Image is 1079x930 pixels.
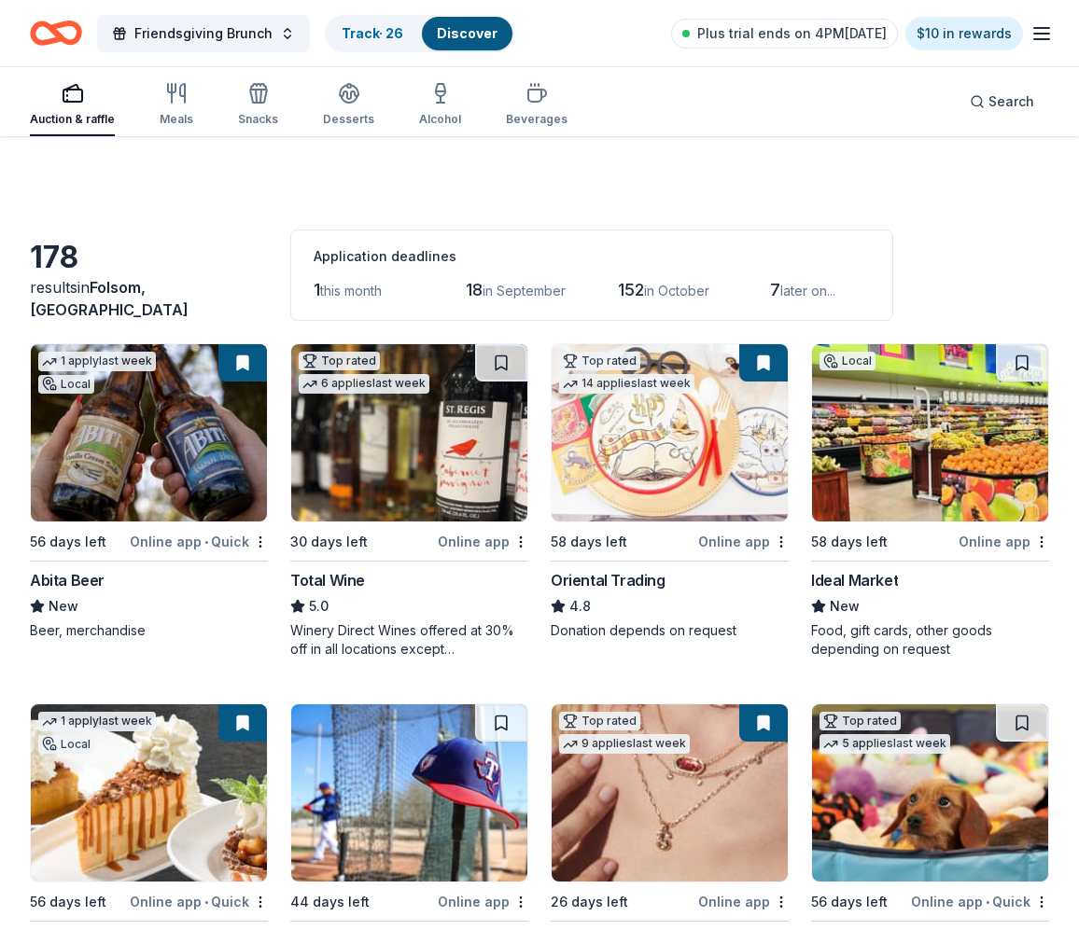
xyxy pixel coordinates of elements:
[698,530,789,553] div: Online app
[569,595,591,618] span: 4.8
[812,704,1048,881] img: Image for BarkBox
[437,25,497,41] a: Discover
[551,891,628,913] div: 26 days left
[988,90,1034,113] span: Search
[290,343,528,659] a: Image for Total WineTop rated6 applieslast week30 days leftOnline appTotal Wine5.0Winery Direct W...
[438,530,528,553] div: Online app
[820,352,876,370] div: Local
[314,280,320,299] span: 1
[811,621,1049,659] div: Food, gift cards, other goods depending on request
[30,569,105,591] div: Abita Beer
[130,530,268,553] div: Online app Quick
[811,569,898,591] div: Ideal Market
[671,19,898,49] a: Plus trial ends on 4PM[DATE]
[30,621,268,640] div: Beer, merchandise
[618,280,644,299] span: 152
[770,280,780,299] span: 7
[438,890,528,913] div: Online app
[830,595,860,618] span: New
[291,704,527,881] img: Image for Texas Rangers (In-Kind Donation)
[291,344,527,521] img: Image for Total Wine
[30,276,268,321] div: results
[419,75,461,136] button: Alcohol
[309,595,329,618] span: 5.0
[130,890,268,913] div: Online app Quick
[780,283,835,298] span: later on...
[551,621,789,640] div: Donation depends on request
[290,569,365,591] div: Total Wine
[552,344,788,521] img: Image for Oriental Trading
[30,75,115,136] button: Auction & raffle
[959,530,1049,553] div: Online app
[506,112,568,127] div: Beverages
[551,343,789,640] a: Image for Oriental TradingTop rated14 applieslast week58 days leftOnline appOriental Trading4.8Do...
[811,891,888,913] div: 56 days left
[30,278,189,319] span: in
[551,531,627,553] div: 58 days left
[697,22,887,45] span: Plus trial ends on 4PM[DATE]
[419,112,461,127] div: Alcohol
[30,239,268,276] div: 178
[38,352,156,371] div: 1 apply last week
[552,704,788,881] img: Image for Kendra Scott
[49,595,78,618] span: New
[160,112,193,127] div: Meals
[290,891,370,913] div: 44 days left
[559,734,690,754] div: 9 applies last week
[38,375,94,394] div: Local
[30,343,268,640] a: Image for Abita Beer1 applylast weekLocal56 days leftOnline app•QuickAbita BeerNewBeer, merchandise
[955,83,1049,120] button: Search
[160,75,193,136] button: Meals
[204,534,208,549] span: •
[342,25,403,41] a: Track· 26
[811,531,888,553] div: 58 days left
[31,344,267,521] img: Image for Abita Beer
[30,531,106,553] div: 56 days left
[290,531,368,553] div: 30 days left
[290,621,528,659] div: Winery Direct Wines offered at 30% off in all locations except [GEOGRAPHIC_DATA], [GEOGRAPHIC_DAT...
[506,75,568,136] button: Beverages
[30,278,189,319] span: Folsom, [GEOGRAPHIC_DATA]
[97,15,310,52] button: Friendsgiving Brunch
[698,890,789,913] div: Online app
[820,734,950,754] div: 5 applies last week
[466,280,483,299] span: 18
[38,735,94,754] div: Local
[820,712,901,730] div: Top rated
[811,343,1049,659] a: Image for Ideal MarketLocal58 days leftOnline appIdeal MarketNewFood, gift cards, other goods dep...
[323,112,374,127] div: Desserts
[551,569,666,591] div: Oriental Trading
[238,112,278,127] div: Snacks
[31,704,267,881] img: Image for Copeland's of New Orleans
[559,374,694,394] div: 14 applies last week
[299,374,429,394] div: 6 applies last week
[320,283,382,298] span: this month
[483,283,566,298] span: in September
[238,75,278,136] button: Snacks
[204,895,208,909] span: •
[812,344,1048,521] img: Image for Ideal Market
[314,245,870,268] div: Application deadlines
[30,891,106,913] div: 56 days left
[38,712,156,731] div: 1 apply last week
[134,22,273,45] span: Friendsgiving Brunch
[30,112,115,127] div: Auction & raffle
[30,11,82,55] a: Home
[299,352,380,370] div: Top rated
[911,890,1049,913] div: Online app Quick
[559,352,640,370] div: Top rated
[559,712,640,730] div: Top rated
[325,15,514,52] button: Track· 26Discover
[644,283,709,298] span: in October
[323,75,374,136] button: Desserts
[905,17,1023,50] a: $10 in rewards
[986,895,989,909] span: •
